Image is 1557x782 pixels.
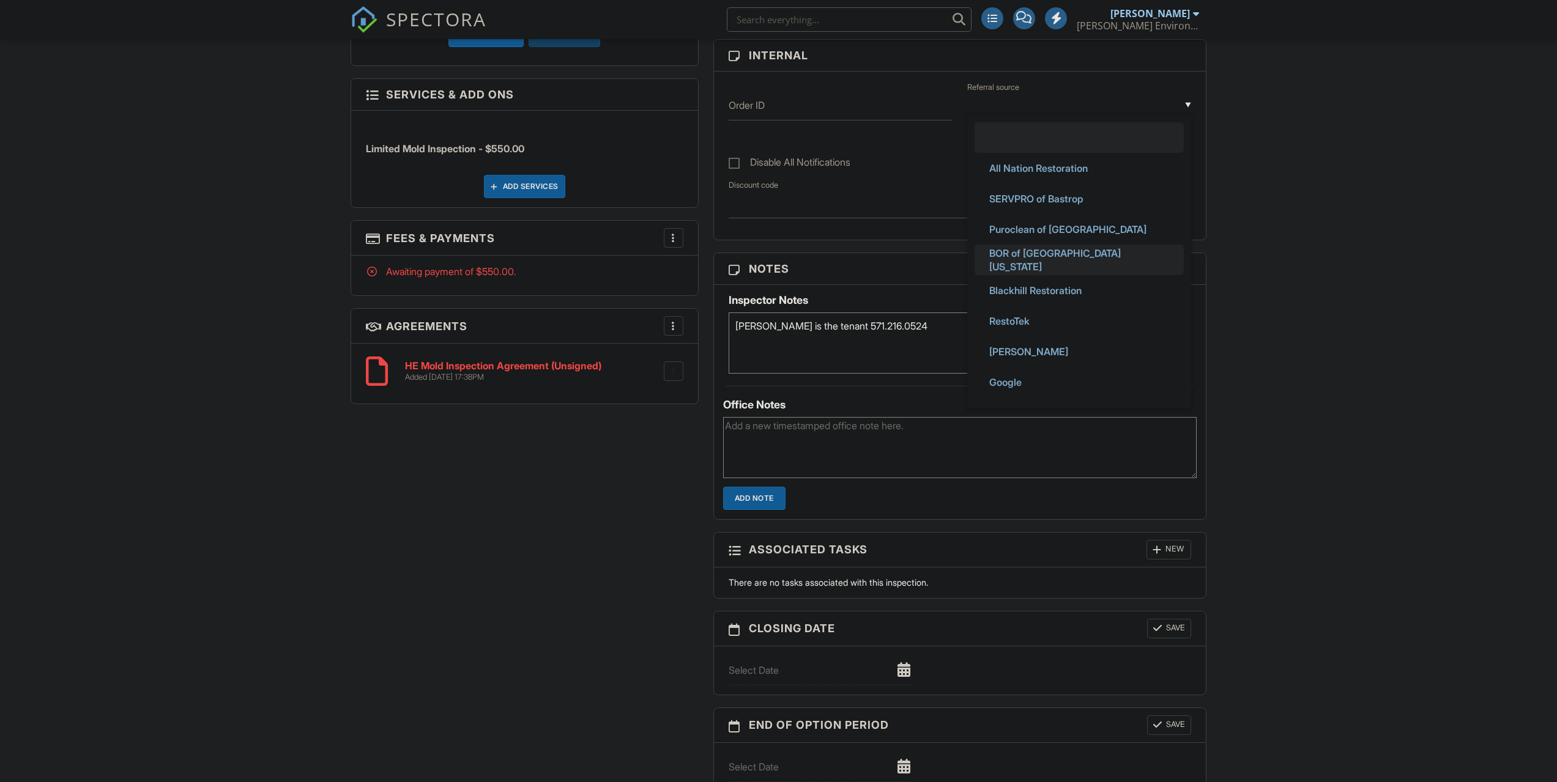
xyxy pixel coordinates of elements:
span: SPECTORA [386,6,486,32]
h6: HE Mold Inspection Agreement (Unsigned) [405,361,601,372]
span: BOR of [GEOGRAPHIC_DATA][US_STATE] [979,238,1179,282]
label: Order ID [729,98,765,112]
input: Add Note [723,487,786,510]
button: Save [1147,715,1191,735]
span: End of Option Period [749,717,889,733]
span: Associated Tasks [749,541,868,558]
li: Service: Limited Mold Inspection [366,120,683,165]
div: Add Services [484,175,565,198]
img: The Best Home Inspection Software - Spectora [351,6,377,33]
span: Google [979,367,1031,397]
a: HE Mold Inspection Agreement (Unsigned) Added [DATE] 17:38PM [405,361,601,382]
a: SPECTORA [351,17,486,42]
input: Select Date [729,655,913,685]
h3: Fees & Payments [351,221,698,256]
div: Added [DATE] 17:38PM [405,372,601,382]
input: Select Date [729,752,913,782]
div: Office Notes [723,399,1197,411]
span: Chat GPT [979,397,1043,428]
span: Limited Mold Inspection - $550.00 [366,142,524,155]
h3: Internal [714,40,1206,72]
div: Awaiting payment of $550.00. [366,265,683,278]
h5: Inspector Notes [729,294,1192,306]
span: All Nation Restoration [979,153,1098,183]
textarea: [PERSON_NAME] is the tenant 571.216.0524 [729,312,1192,374]
label: Referral source [967,82,1019,93]
input: Search everything... [727,7,972,32]
div: There are no tasks associated with this inspection. [721,577,1199,589]
span: Closing date [749,620,835,636]
span: SERVPRO of Bastrop [979,183,1093,214]
h3: Agreements [351,309,698,344]
span: [PERSON_NAME] [979,336,1078,367]
div: Howard Environmental LLC TDLR #ACO1264 [1077,20,1199,32]
button: Save [1147,619,1191,638]
div: [PERSON_NAME] [1110,7,1190,20]
h3: Services & Add ons [351,79,698,111]
span: Blackhill Restoration [979,275,1091,306]
div: New [1146,540,1191,559]
label: Disable All Notifications [729,157,850,172]
h3: Notes [714,253,1206,285]
label: Discount code [729,180,778,191]
span: Puroclean of [GEOGRAPHIC_DATA] [979,214,1156,245]
span: RestoTek [979,306,1039,336]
